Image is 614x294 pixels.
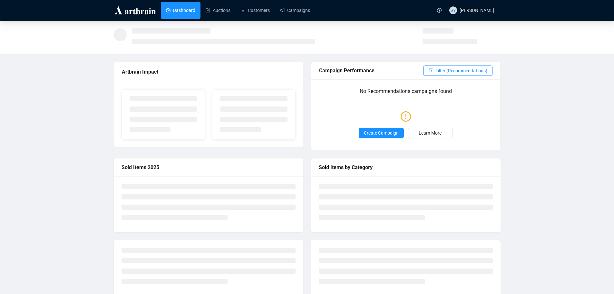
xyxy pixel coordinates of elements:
span: exclamation-circle [401,109,411,124]
div: Sold Items 2025 [122,163,296,171]
a: Customers [241,2,270,19]
div: Sold Items by Category [319,163,493,171]
div: Artbrain Impact [122,68,295,76]
span: Create Campaign [364,129,399,137]
button: Filter (Recommendations) [423,66,492,76]
span: filter [428,68,433,73]
div: Campaign Performance [319,66,423,75]
img: logo [114,5,157,15]
span: Learn More [419,129,442,137]
p: No Recommendations campaigns found [319,87,492,100]
a: Learn More [408,128,453,138]
span: Filter (Recommendations) [435,67,487,74]
span: [PERSON_NAME] [460,8,494,13]
a: Auctions [206,2,230,19]
span: question-circle [437,8,442,13]
a: Campaigns [280,2,310,19]
button: Create Campaign [359,128,404,138]
span: SY [451,7,456,14]
a: Dashboard [166,2,195,19]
